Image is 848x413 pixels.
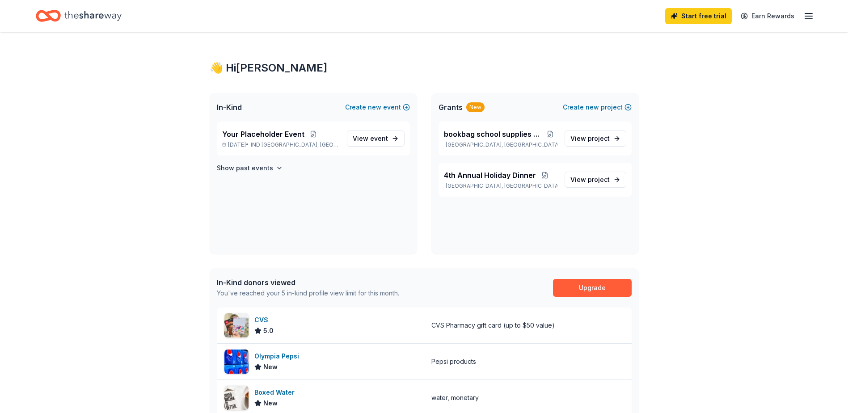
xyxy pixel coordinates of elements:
[224,350,249,374] img: Image for Olympia Pepsi
[254,315,274,325] div: CVS
[565,131,626,147] a: View project
[466,102,485,112] div: New
[586,102,599,113] span: new
[444,141,557,148] p: [GEOGRAPHIC_DATA], [GEOGRAPHIC_DATA]
[588,135,610,142] span: project
[254,351,303,362] div: Olympia Pepsi
[353,133,388,144] span: View
[370,135,388,142] span: event
[570,133,610,144] span: View
[217,163,283,173] button: Show past events
[254,387,298,398] div: Boxed Water
[263,398,278,409] span: New
[444,182,557,190] p: [GEOGRAPHIC_DATA], [GEOGRAPHIC_DATA]
[588,176,610,183] span: project
[439,102,463,113] span: Grants
[444,170,536,181] span: 4th Annual Holiday Dinner
[36,5,122,26] a: Home
[565,172,626,188] a: View project
[251,141,339,148] span: IND [GEOGRAPHIC_DATA], [GEOGRAPHIC_DATA]
[263,362,278,372] span: New
[217,277,399,288] div: In-Kind donors viewed
[347,131,405,147] a: View event
[563,102,632,113] button: Createnewproject
[224,386,249,410] img: Image for Boxed Water
[263,325,274,336] span: 5.0
[217,102,242,113] span: In-Kind
[444,129,543,139] span: bookbag school supplies give away
[665,8,732,24] a: Start free trial
[222,141,340,148] p: [DATE] •
[345,102,410,113] button: Createnewevent
[210,61,639,75] div: 👋 Hi [PERSON_NAME]
[217,163,273,173] h4: Show past events
[570,174,610,185] span: View
[431,356,476,367] div: Pepsi products
[553,279,632,297] a: Upgrade
[224,313,249,337] img: Image for CVS
[222,129,304,139] span: Your Placeholder Event
[431,392,479,403] div: water, monetary
[431,320,555,331] div: CVS Pharmacy gift card (up to $50 value)
[368,102,381,113] span: new
[735,8,800,24] a: Earn Rewards
[217,288,399,299] div: You've reached your 5 in-kind profile view limit for this month.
